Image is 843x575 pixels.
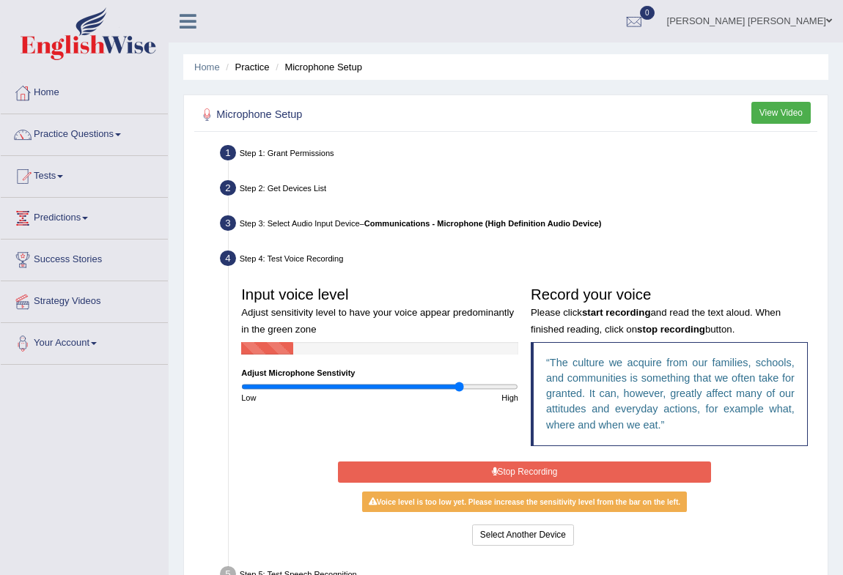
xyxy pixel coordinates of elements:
[194,62,220,73] a: Home
[235,392,380,404] div: Low
[531,307,781,334] small: Please click and read the text aloud. When finished reading, click on button.
[338,461,711,483] button: Stop Recording
[1,156,168,193] a: Tests
[1,281,168,318] a: Strategy Videos
[1,114,168,151] a: Practice Questions
[1,240,168,276] a: Success Stories
[380,392,524,404] div: High
[1,323,168,360] a: Your Account
[472,524,574,546] button: Select Another Device
[362,491,686,512] div: Voice level is too low yet. Please increase the sensitivity level from the bar on the left.
[222,60,269,74] li: Practice
[640,6,655,20] span: 0
[215,212,822,239] div: Step 3: Select Audio Input Device
[531,286,808,335] h3: Record your voice
[215,141,822,168] div: Step 1: Grant Permissions
[1,198,168,234] a: Predictions
[198,105,580,125] h2: Microphone Setup
[364,219,602,228] b: Communications - Microphone (High Definition Audio Device)
[546,357,795,431] q: The culture we acquire from our families, schools, and communities is something that we often tak...
[241,367,355,379] label: Adjust Microphone Senstivity
[241,307,514,334] small: Adjust sensitivity level to have your voice appear predominantly in the green zone
[215,177,822,204] div: Step 2: Get Devices List
[272,60,362,74] li: Microphone Setup
[215,247,822,274] div: Step 4: Test Voice Recording
[751,102,811,123] button: View Video
[360,219,602,228] span: –
[1,73,168,109] a: Home
[582,307,651,318] b: start recording
[637,324,705,335] b: stop recording
[241,286,518,335] h3: Input voice level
